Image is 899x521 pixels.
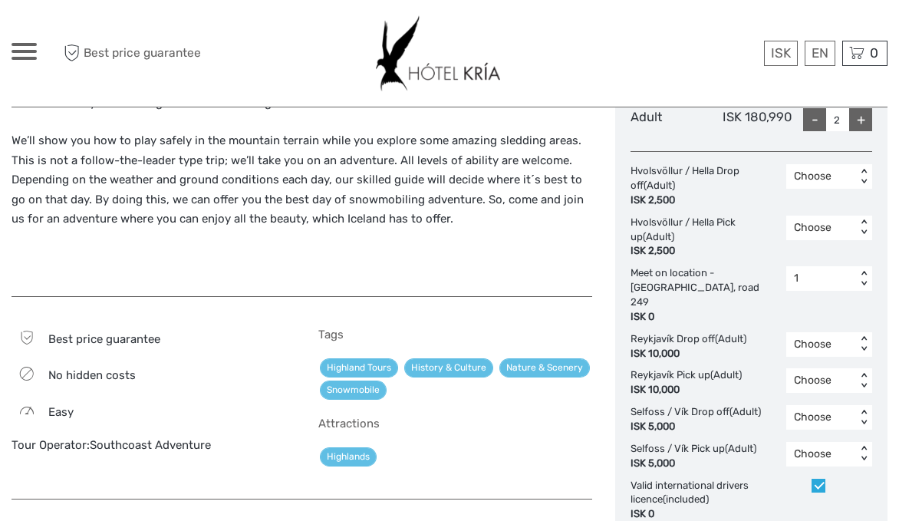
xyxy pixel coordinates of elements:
h5: Attractions [318,417,593,430]
div: < > [858,219,871,236]
div: Choose [794,337,848,352]
span: No hidden costs [48,368,136,382]
div: Selfoss / Vík Drop off (Adult) [631,405,769,434]
div: < > [858,336,871,352]
div: < > [858,446,871,462]
p: We’ll show you how to play safely in the mountain terrain while you explore some amazing sledding... [12,131,592,229]
div: ISK 10,000 [631,383,742,397]
span: 0 [868,45,881,61]
a: History & Culture [404,358,493,378]
span: Best price guarantee [48,332,160,346]
div: ISK 10,000 [631,347,746,361]
div: Choose [794,220,848,236]
div: < > [858,169,871,185]
div: Meet on location - [GEOGRAPHIC_DATA], road 249 [631,266,786,324]
div: EN [805,41,835,66]
a: Highland Tours [320,358,398,378]
div: ISK 180,990 [711,108,792,131]
div: Tour Operator: [12,437,286,453]
div: Reykjavík Drop off (Adult) [631,332,754,361]
div: ISK 5,000 [631,457,756,471]
div: < > [858,410,871,426]
div: Adult [631,108,711,131]
div: ISK 5,000 [631,420,761,434]
span: Best price guarantee [60,41,231,66]
div: ISK 0 [631,310,779,325]
div: < > [858,373,871,389]
div: ISK 2,500 [631,244,779,259]
img: 532-e91e591f-ac1d-45f7-9962-d0f146f45aa0_logo_big.jpg [376,15,499,91]
a: Highlands [320,447,377,467]
div: + [849,108,872,131]
button: Open LiveChat chat widget [176,24,195,42]
div: Selfoss / Vík Pick up (Adult) [631,442,764,471]
a: Southcoast Adventure [90,438,211,452]
div: ISK 2,500 [631,193,779,208]
div: Choose [794,373,848,388]
div: Hvolsvöllur / Hella Drop off (Adult) [631,164,786,208]
div: < > [858,271,871,287]
p: We're away right now. Please check back later! [21,27,173,39]
div: Reykjavík Pick up (Adult) [631,368,749,397]
div: Choose [794,410,848,425]
span: ISK [771,45,791,61]
div: 1 [794,271,848,286]
span: Easy [48,405,74,419]
h5: Tags [318,328,593,341]
div: - [803,108,826,131]
div: Choose [794,169,848,184]
div: Hvolsvöllur / Hella Pick up (Adult) [631,216,786,259]
div: Choose [794,447,848,462]
a: Snowmobile [320,381,387,400]
a: Nature & Scenery [499,358,590,378]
